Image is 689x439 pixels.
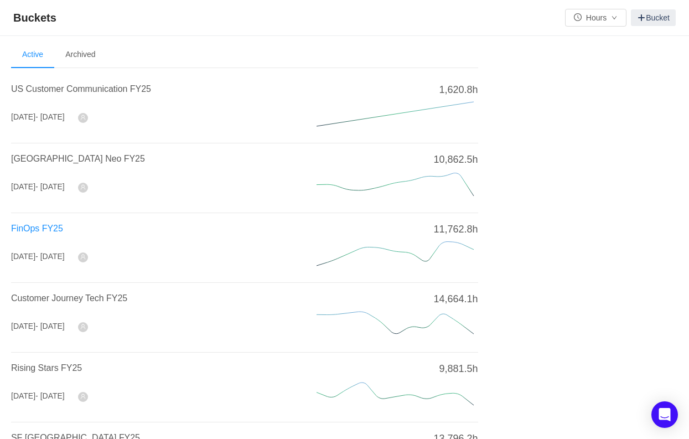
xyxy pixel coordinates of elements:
div: [DATE] [11,251,65,262]
i: icon: user [80,254,86,260]
li: Archived [54,42,106,68]
span: 9,881.5h [439,361,478,376]
a: Bucket [631,9,676,26]
div: [DATE] [11,390,65,402]
span: - [DATE] [35,252,65,261]
a: Customer Journey Tech FY25 [11,293,127,303]
span: - [DATE] [35,182,65,191]
div: Open Intercom Messenger [651,401,678,428]
span: 11,762.8h [433,222,478,237]
i: icon: user [80,115,86,120]
span: 14,664.1h [433,292,478,307]
div: [DATE] [11,321,65,332]
div: [DATE] [11,111,65,123]
i: icon: user [80,184,86,190]
a: [GEOGRAPHIC_DATA] Neo FY25 [11,154,145,163]
i: icon: user [80,324,86,329]
span: - [DATE] [35,322,65,330]
span: - [DATE] [35,391,65,400]
li: Active [11,42,54,68]
a: US Customer Communication FY25 [11,84,151,94]
i: icon: user [80,394,86,399]
span: Buckets [13,9,63,27]
div: [DATE] [11,181,65,193]
span: 1,620.8h [439,82,478,97]
span: 10,862.5h [433,152,478,167]
a: FinOps FY25 [11,224,63,233]
button: icon: clock-circleHoursicon: down [565,9,626,27]
span: - [DATE] [35,112,65,121]
a: Rising Stars FY25 [11,363,82,373]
